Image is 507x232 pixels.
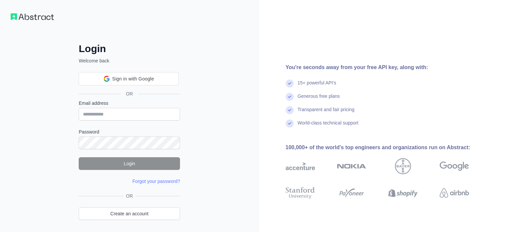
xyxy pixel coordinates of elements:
[337,158,366,174] img: nokia
[440,158,469,174] img: google
[388,186,418,200] img: shopify
[132,179,180,184] a: Forgot your password?
[286,158,315,174] img: accenture
[79,129,180,135] label: Password
[286,186,315,200] img: stanford university
[337,186,366,200] img: payoneer
[121,90,138,97] span: OR
[11,13,54,20] img: Workflow
[79,207,180,220] a: Create an account
[286,144,490,152] div: 100,000+ of the world's top engineers and organizations run on Abstract:
[395,158,411,174] img: bayer
[286,93,294,101] img: check mark
[79,100,180,106] label: Email address
[298,120,359,133] div: World-class technical support
[79,57,180,64] p: Welcome back
[440,186,469,200] img: airbnb
[79,43,180,55] h2: Login
[123,193,136,199] span: OR
[112,75,154,82] span: Sign in with Google
[79,72,179,85] div: Sign in with Google
[286,63,490,71] div: You're seconds away from your free API key, along with:
[298,93,340,106] div: Generous free plans
[286,79,294,87] img: check mark
[298,106,355,120] div: Transparent and fair pricing
[286,106,294,114] img: check mark
[79,157,180,170] button: Login
[286,120,294,128] img: check mark
[298,79,336,93] div: 15+ powerful API's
